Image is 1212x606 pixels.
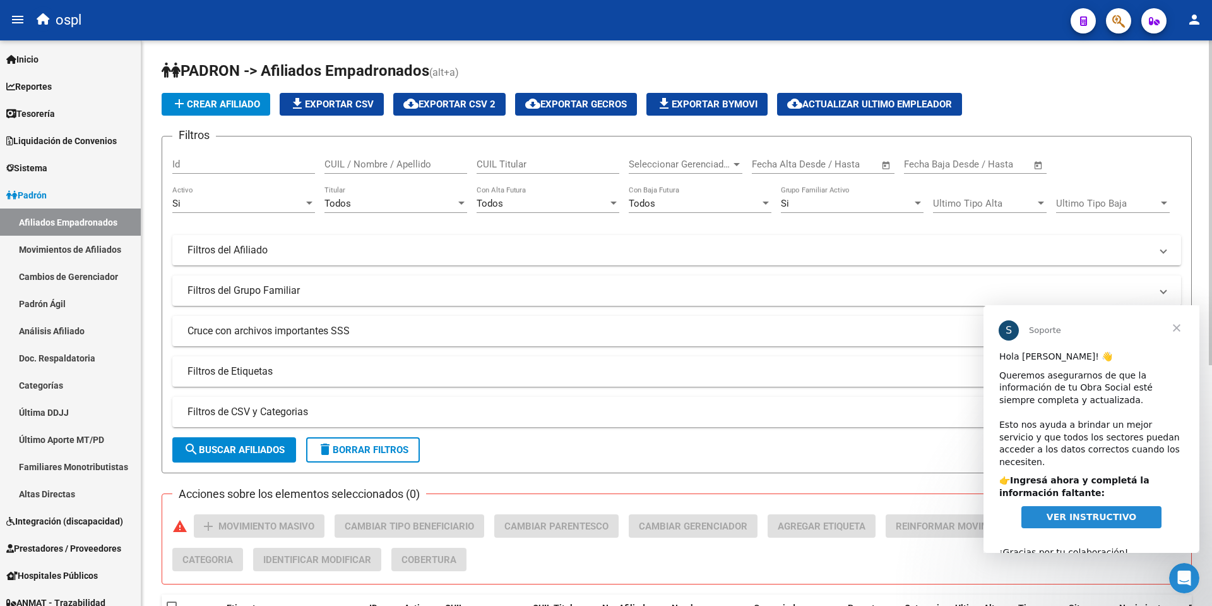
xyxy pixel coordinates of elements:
button: Exportar CSV 2 [393,93,506,116]
mat-expansion-panel-header: Filtros de Etiquetas [172,356,1181,387]
button: Open calendar [879,158,894,173]
mat-panel-title: Filtros del Grupo Familiar [187,284,1151,298]
span: Seleccionar Gerenciador [629,159,731,170]
mat-expansion-panel-header: Filtros del Afiliado [172,235,1181,265]
span: PADRON -> Afiliados Empadronados [162,62,429,80]
span: Todos [477,198,503,209]
div: ¡Gracias por tu colaboración! ​ [16,229,200,266]
span: Padrón [6,188,47,202]
mat-icon: add [201,519,216,534]
span: Inicio [6,52,39,66]
span: Buscar Afiliados [184,444,285,456]
span: Tesorería [6,107,55,121]
button: Exportar CSV [280,93,384,116]
button: Identificar Modificar [253,548,381,571]
mat-expansion-panel-header: Cruce con archivos importantes SSS [172,316,1181,346]
mat-icon: menu [10,12,25,27]
span: Exportar CSV 2 [403,99,496,110]
button: Cambiar Parentesco [494,514,619,538]
span: Hospitales Públicos [6,569,98,583]
span: (alt+a) [429,66,459,78]
span: Borrar Filtros [318,444,408,456]
span: Movimiento Masivo [218,521,314,532]
span: Reinformar Movimiento [896,521,1016,532]
mat-icon: file_download [656,96,672,111]
mat-icon: person [1187,12,1202,27]
span: Actualizar ultimo Empleador [787,99,952,110]
mat-panel-title: Cruce con archivos importantes SSS [187,324,1151,338]
mat-icon: cloud_download [525,96,540,111]
button: Cambiar Tipo Beneficiario [335,514,484,538]
iframe: Intercom live chat mensaje [983,305,1199,553]
span: Cobertura [401,554,456,566]
span: Todos [324,198,351,209]
span: Integración (discapacidad) [6,514,123,528]
span: Liquidación de Convenios [6,134,117,148]
button: Actualizar ultimo Empleador [777,93,962,116]
span: Ultimo Tipo Alta [933,198,1035,209]
span: Categoria [182,554,233,566]
mat-icon: add [172,96,187,111]
span: Prestadores / Proveedores [6,542,121,555]
mat-icon: delete [318,442,333,457]
mat-icon: search [184,442,199,457]
input: Fecha inicio [904,159,955,170]
button: Exportar Bymovi [646,93,768,116]
mat-icon: warning [172,519,187,534]
mat-panel-title: Filtros del Afiliado [187,243,1151,257]
button: Cambiar Gerenciador [629,514,757,538]
span: Identificar Modificar [263,554,371,566]
mat-expansion-panel-header: Filtros del Grupo Familiar [172,276,1181,306]
span: Agregar Etiqueta [778,521,865,532]
span: Sistema [6,161,47,175]
span: Si [172,198,181,209]
span: Si [781,198,789,209]
mat-icon: cloud_download [403,96,419,111]
button: Borrar Filtros [306,437,420,463]
span: Cambiar Tipo Beneficiario [345,521,474,532]
mat-panel-title: Filtros de Etiquetas [187,365,1151,379]
span: Cambiar Parentesco [504,521,609,532]
button: Categoria [172,548,243,571]
button: Agregar Etiqueta [768,514,876,538]
input: Fecha fin [966,159,1028,170]
h3: Acciones sobre los elementos seleccionados (0) [172,485,426,503]
iframe: Intercom live chat [1169,563,1199,593]
mat-icon: file_download [290,96,305,111]
span: Cambiar Gerenciador [639,521,747,532]
button: Exportar GECROS [515,93,637,116]
mat-panel-title: Filtros de CSV y Categorias [187,405,1151,419]
button: Buscar Afiliados [172,437,296,463]
span: Exportar CSV [290,99,374,110]
span: ospl [56,6,81,34]
input: Fecha inicio [752,159,803,170]
mat-expansion-panel-header: Filtros de CSV y Categorias [172,397,1181,427]
input: Fecha fin [814,159,876,170]
button: Open calendar [1031,158,1046,173]
span: Exportar Bymovi [656,99,757,110]
span: Ultimo Tipo Baja [1056,198,1158,209]
button: Movimiento Masivo [194,514,324,538]
button: Crear Afiliado [162,93,270,116]
span: Reportes [6,80,52,94]
span: Todos [629,198,655,209]
h3: Filtros [172,126,216,144]
span: Exportar GECROS [525,99,627,110]
button: Cobertura [391,548,466,571]
span: Crear Afiliado [172,99,260,110]
button: Reinformar Movimiento [886,514,1026,538]
mat-icon: cloud_download [787,96,802,111]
